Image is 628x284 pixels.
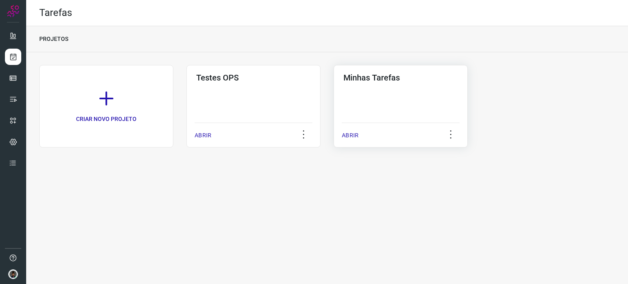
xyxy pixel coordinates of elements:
[195,131,211,140] p: ABRIR
[7,5,19,17] img: Logo
[342,131,359,140] p: ABRIR
[343,73,458,83] h3: Minhas Tarefas
[39,7,72,19] h2: Tarefas
[196,73,311,83] h3: Testes OPS
[76,115,137,123] p: CRIAR NOVO PROJETO
[8,269,18,279] img: d44150f10045ac5288e451a80f22ca79.png
[39,35,68,43] p: PROJETOS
